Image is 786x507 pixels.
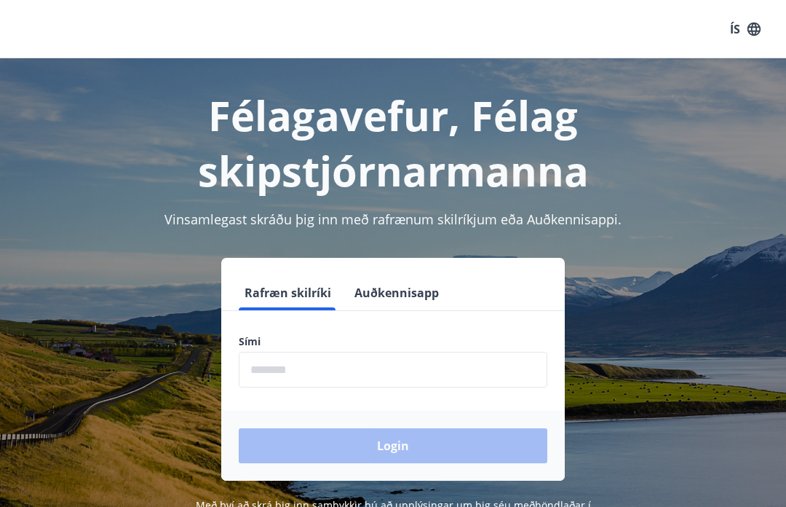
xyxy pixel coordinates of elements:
button: Auðkennisapp [349,275,445,310]
h1: Félagavefur, Félag skipstjórnarmanna [17,87,769,198]
label: Sími [239,334,547,349]
span: Vinsamlegast skráðu þig inn með rafrænum skilríkjum eða Auðkennisappi. [164,211,622,228]
button: ÍS [722,16,769,42]
button: Rafræn skilríki [239,275,337,310]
